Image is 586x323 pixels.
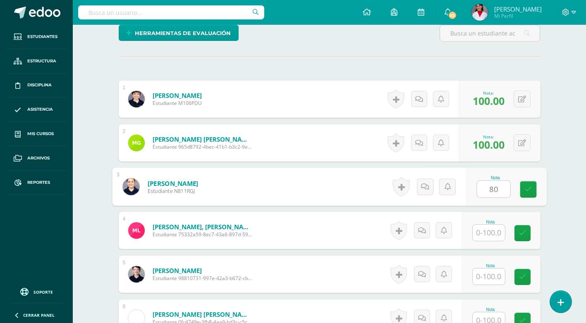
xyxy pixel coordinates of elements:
[128,266,145,283] img: 3476682145f64221d68c673bf43d5281.png
[476,176,514,180] div: Nota
[473,225,505,241] input: 0-100.0
[472,264,509,268] div: Nota
[153,91,202,100] a: [PERSON_NAME]
[27,82,52,88] span: Disciplina
[477,181,510,197] input: 0-100.0
[7,49,66,74] a: Estructura
[153,143,252,150] span: Estudiante 965d8792-4bec-41b1-b3c2-9e2750c085d4
[153,310,252,318] a: [PERSON_NAME] [PERSON_NAME]
[122,178,139,195] img: efd0b863089ab25d5d380710d0053e7c.png
[7,97,66,122] a: Asistencia
[10,286,63,297] a: Soporte
[473,90,505,96] div: Nota:
[473,134,505,140] div: Nota:
[23,312,55,318] span: Cerrar panel
[27,58,56,64] span: Estructura
[27,106,53,113] span: Asistencia
[7,25,66,49] a: Estudiantes
[153,275,252,282] span: Estudiante 98810731-997e-42a3-b672-cb2eaa29495d
[473,94,505,108] span: 100.00
[472,220,509,224] div: Nota
[153,231,252,238] span: Estudiante 75332a59-8ec7-43a6-897d-595b4d93d104
[135,26,231,41] span: Herramientas de evaluación
[128,135,145,151] img: ee2d5452dc8d3500d351fec32fd5cbad.png
[153,135,252,143] a: [PERSON_NAME] [PERSON_NAME]
[147,179,198,188] a: [PERSON_NAME]
[473,268,505,285] input: 0-100.0
[147,188,198,195] span: Estudiante N811RGJ
[27,33,57,40] span: Estudiantes
[27,155,50,161] span: Archivos
[7,74,66,98] a: Disciplina
[440,25,540,41] input: Busca un estudiante aquí...
[78,5,264,19] input: Busca un usuario...
[448,11,457,20] span: 63
[494,12,542,19] span: Mi Perfil
[471,4,488,21] img: d7b361ec98f77d5c3937ad21a36f60dd.png
[472,307,509,312] div: Nota
[27,131,54,137] span: Mis cursos
[7,122,66,146] a: Mis cursos
[494,5,542,13] span: [PERSON_NAME]
[153,100,202,107] span: Estudiante M106PDU
[27,179,50,186] span: Reportes
[119,25,239,41] a: Herramientas de evaluación
[128,91,145,107] img: 7a0a9fffbfc626b60b0d62174853b6d9.png
[153,266,252,275] a: [PERSON_NAME]
[473,138,505,152] span: 100.00
[7,171,66,195] a: Reportes
[33,289,53,295] span: Soporte
[128,222,145,239] img: d38146d3f414785a6c83fddb8e3f3f1e.png
[7,146,66,171] a: Archivos
[153,223,252,231] a: [PERSON_NAME], [PERSON_NAME]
